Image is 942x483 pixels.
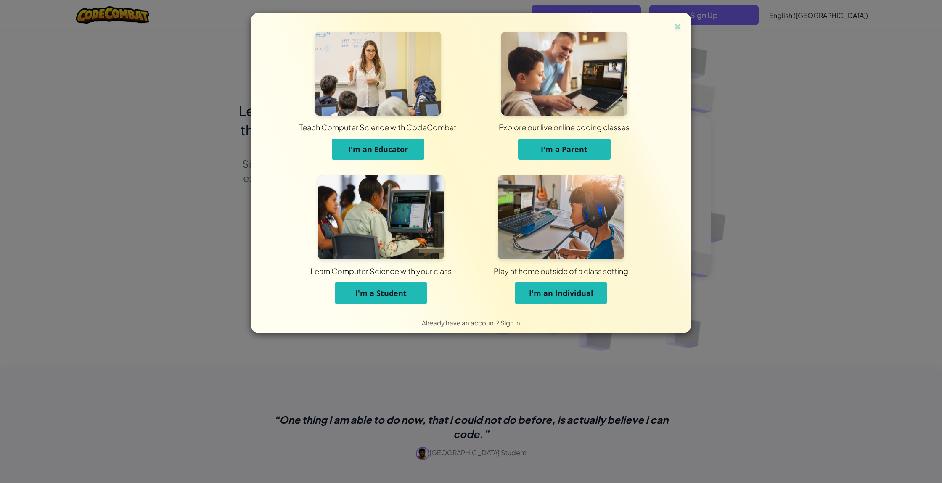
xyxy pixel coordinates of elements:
[335,282,427,304] button: I'm a Student
[501,32,627,116] img: For Parents
[318,175,444,259] img: For Students
[500,319,520,327] a: Sign in
[355,288,407,298] span: I'm a Student
[518,139,611,160] button: I'm a Parent
[515,282,607,304] button: I'm an Individual
[672,21,683,34] img: close icon
[354,266,768,276] div: Play at home outside of a class setting
[315,32,441,116] img: For Educators
[422,319,500,327] span: Already have an account?
[498,175,624,259] img: For Individuals
[332,139,424,160] button: I'm an Educator
[541,144,587,154] span: I'm a Parent
[529,288,593,298] span: I'm an Individual
[348,122,781,132] div: Explore our live online coding classes
[348,144,408,154] span: I'm an Educator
